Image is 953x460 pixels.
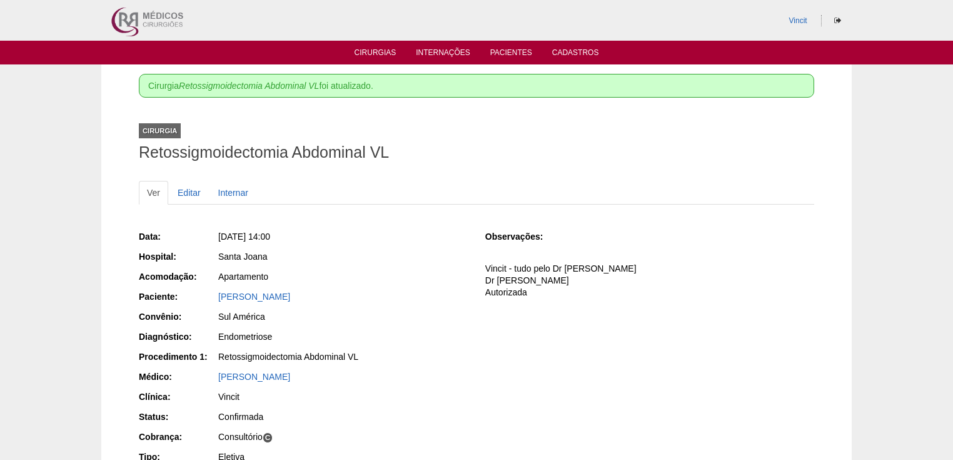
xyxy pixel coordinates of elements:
div: Observações: [485,230,563,243]
div: Cirurgia foi atualizado. [139,74,814,98]
div: Cirurgia [139,123,181,138]
div: Hospital: [139,250,217,263]
a: Ver [139,181,168,205]
span: C [263,432,273,443]
div: Apartamento [218,270,468,283]
a: Cadastros [552,48,599,61]
a: Vincit [789,16,807,25]
a: [PERSON_NAME] [218,292,290,302]
i: Sair [834,17,841,24]
a: Internações [416,48,470,61]
p: Vincit - tudo pelo Dr [PERSON_NAME] Dr [PERSON_NAME] Autorizada [485,263,814,299]
a: Cirurgias [355,48,396,61]
div: Vincit [218,391,468,403]
div: Santa Joana [218,250,468,263]
div: Data: [139,230,217,243]
div: Clínica: [139,391,217,403]
div: Confirmada [218,411,468,423]
div: Procedimento 1: [139,350,217,363]
a: [PERSON_NAME] [218,372,290,382]
div: Convênio: [139,310,217,323]
a: Pacientes [490,48,532,61]
div: Retossigmoidectomia Abdominal VL [218,350,468,363]
span: [DATE] 14:00 [218,232,270,242]
div: Sul América [218,310,468,323]
div: Cobrança: [139,431,217,443]
div: Status: [139,411,217,423]
em: Retossigmoidectomia Abdominal VL [179,81,319,91]
div: Médico: [139,371,217,383]
h1: Retossigmoidectomia Abdominal VL [139,145,814,160]
div: Diagnóstico: [139,330,217,343]
a: Internar [210,181,256,205]
div: Consultório [218,431,468,443]
div: Paciente: [139,290,217,303]
a: Editar [169,181,209,205]
div: Endometriose [218,330,468,343]
div: Acomodação: [139,270,217,283]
